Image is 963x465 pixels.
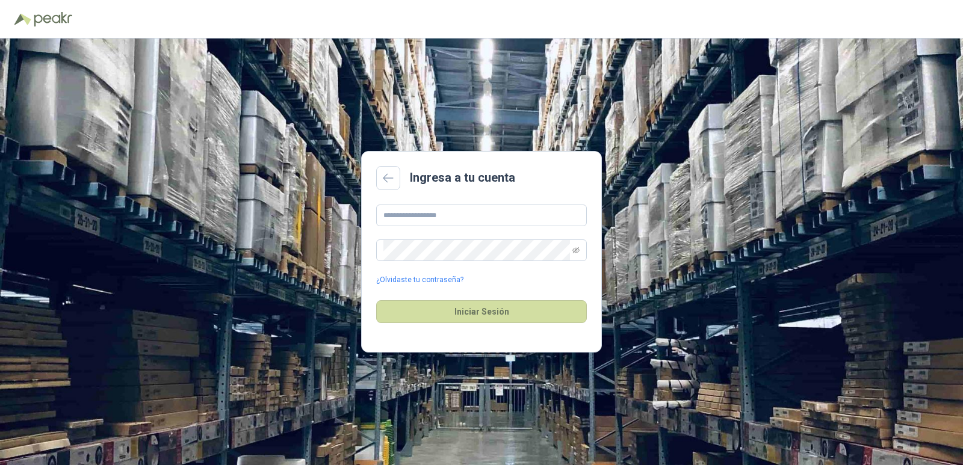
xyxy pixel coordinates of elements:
img: Logo [14,13,31,25]
img: Peakr [34,12,72,26]
button: Iniciar Sesión [376,300,587,323]
span: eye-invisible [572,247,580,254]
a: ¿Olvidaste tu contraseña? [376,274,463,286]
h2: Ingresa a tu cuenta [410,168,515,187]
